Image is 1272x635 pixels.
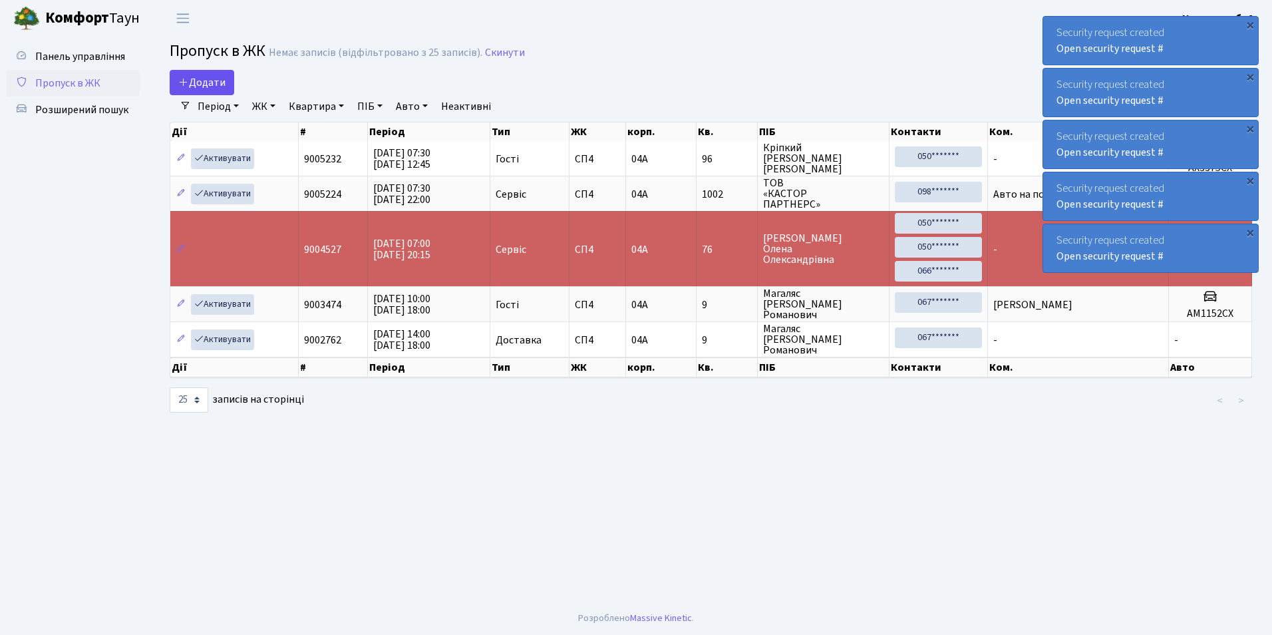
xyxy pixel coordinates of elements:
[702,244,752,255] span: 76
[575,335,621,345] span: СП4
[702,300,752,310] span: 9
[247,95,281,118] a: ЖК
[993,152,997,166] span: -
[631,298,648,312] span: 04А
[490,122,569,141] th: Тип
[7,70,140,97] a: Пропуск в ЖК
[1056,41,1164,56] a: Open security request #
[758,122,889,141] th: ПІБ
[1043,172,1258,220] div: Security request created
[192,95,244,118] a: Період
[191,184,254,204] a: Активувати
[889,357,988,377] th: Контакти
[1174,333,1178,347] span: -
[368,357,490,377] th: Період
[191,294,254,315] a: Активувати
[1056,197,1164,212] a: Open security request #
[1182,11,1256,26] b: Консьєрж б. 4.
[304,298,341,312] span: 9003474
[993,187,1112,202] span: Авто на постійній основі
[763,233,883,265] span: [PERSON_NAME] Олена Олександрівна
[391,95,433,118] a: Авто
[45,7,140,30] span: Таун
[45,7,109,29] b: Комфорт
[763,142,883,174] span: Кріпкий [PERSON_NAME] [PERSON_NAME]
[1174,308,1246,320] h5: АМ1152СХ
[299,122,369,141] th: #
[373,327,430,353] span: [DATE] 14:00 [DATE] 18:00
[496,189,526,200] span: Сервіс
[889,122,988,141] th: Контакти
[626,357,697,377] th: корп.
[7,43,140,70] a: Панель управління
[763,288,883,320] span: Магаляс [PERSON_NAME] Романович
[13,5,40,32] img: logo.png
[575,189,621,200] span: СП4
[35,76,100,91] span: Пропуск в ЖК
[1056,249,1164,264] a: Open security request #
[35,103,128,117] span: Розширений пошук
[1169,357,1252,377] th: Авто
[373,181,430,207] span: [DATE] 07:30 [DATE] 22:00
[496,335,542,345] span: Доставка
[578,611,694,626] div: Розроблено .
[569,357,627,377] th: ЖК
[368,122,490,141] th: Період
[191,329,254,350] a: Активувати
[496,154,519,164] span: Гості
[304,187,341,202] span: 9005224
[988,122,1169,141] th: Ком.
[758,357,889,377] th: ПІБ
[170,387,304,413] label: записів на сторінці
[630,611,692,625] a: Massive Kinetic
[1043,69,1258,116] div: Security request created
[166,7,200,29] button: Переключити навігацію
[299,357,369,377] th: #
[490,357,569,377] th: Тип
[993,242,997,257] span: -
[631,152,648,166] span: 04А
[1243,18,1257,31] div: ×
[1043,224,1258,272] div: Security request created
[436,95,496,118] a: Неактивні
[170,70,234,95] a: Додати
[631,187,648,202] span: 04А
[631,333,648,347] span: 04А
[7,97,140,123] a: Розширений пошук
[170,39,265,63] span: Пропуск в ЖК
[697,122,758,141] th: Кв.
[1043,17,1258,65] div: Security request created
[170,357,299,377] th: Дії
[1056,145,1164,160] a: Open security request #
[304,152,341,166] span: 9005232
[993,333,997,347] span: -
[35,49,125,64] span: Панель управління
[304,333,341,347] span: 9002762
[496,244,526,255] span: Сервіс
[988,357,1169,377] th: Ком.
[575,300,621,310] span: СП4
[626,122,697,141] th: корп.
[702,154,752,164] span: 96
[373,292,430,317] span: [DATE] 10:00 [DATE] 18:00
[170,122,299,141] th: Дії
[191,148,254,169] a: Активувати
[373,146,430,172] span: [DATE] 07:30 [DATE] 12:45
[1043,120,1258,168] div: Security request created
[993,298,1072,312] span: [PERSON_NAME]
[1243,122,1257,135] div: ×
[373,236,430,262] span: [DATE] 07:00 [DATE] 20:15
[485,47,525,59] a: Скинути
[1243,226,1257,239] div: ×
[702,335,752,345] span: 9
[1056,93,1164,108] a: Open security request #
[496,300,519,310] span: Гості
[702,189,752,200] span: 1002
[575,244,621,255] span: СП4
[763,323,883,355] span: Магаляс [PERSON_NAME] Романович
[178,75,226,90] span: Додати
[352,95,388,118] a: ПІБ
[170,387,208,413] select: записів на сторінці
[569,122,627,141] th: ЖК
[1243,174,1257,187] div: ×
